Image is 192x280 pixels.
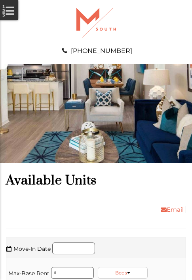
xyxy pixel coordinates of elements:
[8,268,49,278] label: Max-Base Rent
[6,244,51,254] label: Move-In Date
[155,206,186,213] a: Email
[51,267,94,279] input: Max Rent
[6,173,186,189] h1: Available Units
[98,267,148,279] a: Beds
[52,242,95,254] input: Move in date
[71,47,132,54] a: [PHONE_NUMBER]
[76,8,116,38] img: A graphic with a red M and the word SOUTH.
